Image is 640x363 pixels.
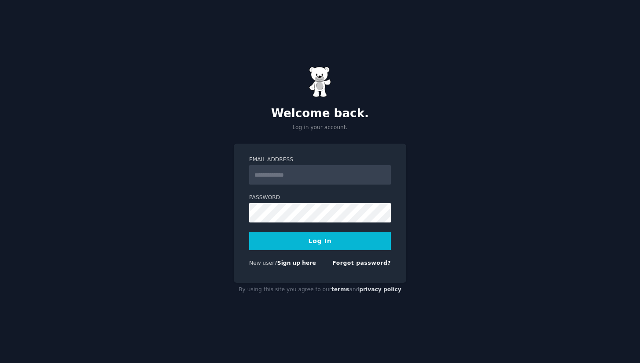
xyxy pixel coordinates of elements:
p: Log in your account. [234,124,406,132]
a: Forgot password? [332,260,391,266]
a: terms [331,286,349,293]
a: Sign up here [277,260,316,266]
label: Email Address [249,156,391,164]
img: Gummy Bear [309,67,331,97]
div: By using this site you agree to our and [234,283,406,297]
button: Log In [249,232,391,250]
label: Password [249,194,391,202]
a: privacy policy [359,286,401,293]
span: New user? [249,260,277,266]
h2: Welcome back. [234,107,406,121]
